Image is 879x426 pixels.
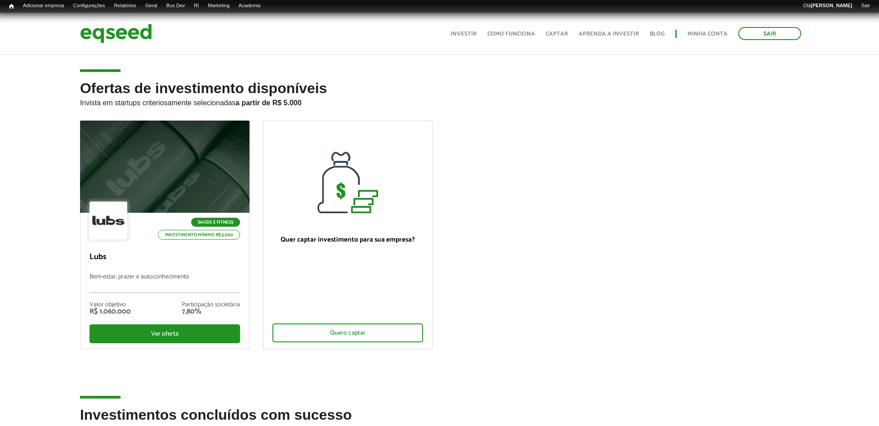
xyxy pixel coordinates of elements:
[451,31,477,37] a: Investir
[158,230,240,240] p: Investimento mínimo: R$ 5.000
[89,274,240,293] p: Bem-estar, prazer e autoconhecimento
[487,31,535,37] a: Como funciona
[109,2,140,9] a: Relatórios
[650,31,665,37] a: Blog
[9,3,14,9] span: Início
[89,324,240,343] div: Ver oferta
[182,302,240,308] div: Participação societária
[80,22,152,45] img: EqSeed
[4,2,18,11] a: Início
[89,308,131,315] div: R$ 1.060.000
[141,2,162,9] a: Geral
[191,218,240,227] p: Saúde e Fitness
[546,31,568,37] a: Captar
[272,323,423,342] div: Quero captar
[579,31,639,37] a: Aprenda a investir
[18,2,69,9] a: Adicionar empresa
[162,2,190,9] a: Bus Dev
[189,2,203,9] a: RI
[236,99,302,107] strong: a partir de R$ 5.000
[272,236,423,244] p: Quer captar investimento para sua empresa?
[80,121,250,349] a: Saúde e Fitness Investimento mínimo: R$ 5.000 Lubs Bem-estar, prazer e autoconhecimento Valor obj...
[89,252,240,262] p: Lubs
[182,308,240,315] div: 7,80%
[69,2,110,9] a: Configurações
[203,2,234,9] a: Marketing
[857,2,875,9] a: Sair
[687,31,727,37] a: Minha conta
[89,302,131,308] div: Valor objetivo
[799,2,857,9] a: Olá[PERSON_NAME]
[811,3,852,8] strong: [PERSON_NAME]
[738,27,801,40] a: Sair
[234,2,265,9] a: Academia
[80,81,799,121] h2: Ofertas de investimento disponíveis
[80,96,799,107] p: Invista em startups criteriosamente selecionadas
[263,121,433,350] a: Quer captar investimento para sua empresa? Quero captar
